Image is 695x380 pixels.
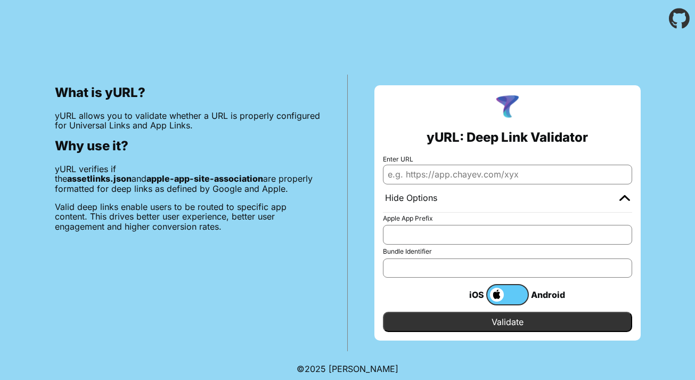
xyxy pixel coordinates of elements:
[329,363,398,374] a: Michael Ibragimchayev's Personal Site
[146,173,263,184] b: apple-app-site-association
[619,195,630,201] img: chevron
[529,288,571,302] div: Android
[55,111,321,131] p: yURL allows you to validate whether a URL is properly configured for Universal Links and App Links.
[55,85,321,100] h2: What is yURL?
[383,312,632,332] input: Validate
[444,288,486,302] div: iOS
[305,363,326,374] span: 2025
[385,193,437,204] div: Hide Options
[494,94,521,122] img: yURL Logo
[55,164,321,193] p: yURL verifies if the and are properly formatted for deep links as defined by Google and Apple.
[67,173,132,184] b: assetlinks.json
[383,248,632,255] label: Bundle Identifier
[383,215,632,222] label: Apple App Prefix
[427,130,588,145] h2: yURL: Deep Link Validator
[383,165,632,184] input: e.g. https://app.chayev.com/xyx
[383,156,632,163] label: Enter URL
[55,202,321,231] p: Valid deep links enable users to be routed to specific app content. This drives better user exper...
[55,139,321,153] h2: Why use it?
